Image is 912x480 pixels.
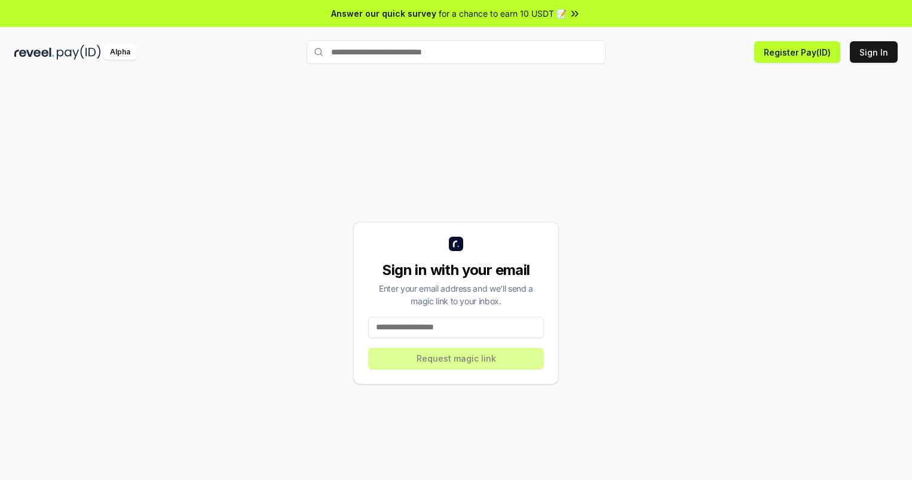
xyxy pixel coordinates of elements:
div: Alpha [103,45,137,60]
button: Sign In [850,41,898,63]
img: logo_small [449,237,463,251]
div: Sign in with your email [368,261,544,280]
span: for a chance to earn 10 USDT 📝 [439,7,567,20]
img: pay_id [57,45,101,60]
span: Answer our quick survey [331,7,436,20]
div: Enter your email address and we’ll send a magic link to your inbox. [368,282,544,307]
img: reveel_dark [14,45,54,60]
button: Register Pay(ID) [754,41,840,63]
